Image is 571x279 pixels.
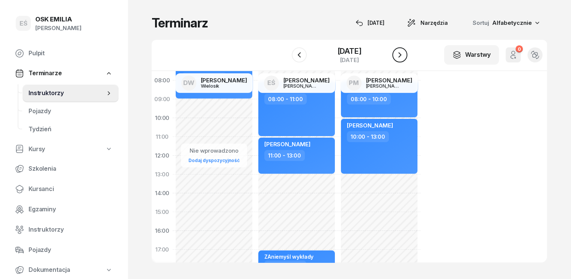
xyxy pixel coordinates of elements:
[29,68,62,78] span: Terminarze
[185,156,243,165] a: Dodaj dyspozycyjność
[152,203,173,221] div: 15:00
[29,184,113,194] span: Kursanci
[258,73,336,93] a: EŚ[PERSON_NAME][PERSON_NAME]
[264,261,306,271] div: 17:00 - 19:00
[152,259,173,278] div: 18:00
[23,102,119,120] a: Pojazdy
[185,146,243,156] div: Nie wprowadzono
[337,57,361,63] div: [DATE]
[492,19,532,26] span: Alfabetycznie
[29,144,45,154] span: Kursy
[185,144,243,167] button: Nie wprowadzonoDodaj dyspozycyjność
[29,265,70,275] span: Dokumentacja
[9,65,119,82] a: Terminarze
[152,240,173,259] div: 17:00
[366,83,402,88] div: [PERSON_NAME]
[35,16,81,23] div: OSK EMILIA
[29,225,113,235] span: Instruktorzy
[506,47,521,62] button: 0
[347,94,391,105] div: 08:00 - 10:00
[283,83,319,88] div: [PERSON_NAME]
[29,49,113,58] span: Pulpit
[152,146,173,165] div: 12:00
[201,83,237,88] div: Wielosik
[29,88,105,98] span: Instruktorzy
[175,73,253,93] a: DW[PERSON_NAME]Wielosik
[152,184,173,203] div: 14:00
[267,80,275,86] span: EŚ
[35,23,81,33] div: [PERSON_NAME]
[452,50,491,60] div: Warstwy
[264,150,305,161] div: 11:00 - 13:00
[444,45,499,65] button: Warstwy
[515,45,523,53] div: 0
[9,200,119,218] a: Egzaminy
[349,80,359,86] span: PM
[29,245,113,255] span: Pojazdy
[152,221,173,240] div: 16:00
[356,18,384,27] div: [DATE]
[29,124,113,134] span: Tydzień
[366,77,412,83] div: [PERSON_NAME]
[420,18,448,27] span: Narzędzia
[29,106,113,116] span: Pojazdy
[9,221,119,239] a: Instruktorzy
[9,160,119,178] a: Szkolenia
[201,77,247,83] div: [PERSON_NAME]
[347,122,393,129] span: [PERSON_NAME]
[183,80,194,86] span: DW
[29,164,113,174] span: Szkolenia
[152,165,173,184] div: 13:00
[340,73,418,93] a: PM[PERSON_NAME][PERSON_NAME]
[152,71,173,90] div: 08:00
[152,109,173,127] div: 10:00
[464,15,547,31] button: Sortuj Alfabetycznie
[9,141,119,158] a: Kursy
[400,15,455,30] button: Narzędzia
[152,90,173,109] div: 09:00
[337,47,361,55] div: [DATE]
[264,253,313,260] div: ZAniemyśl wykłady
[473,18,491,28] span: Sortuj
[20,20,27,27] span: EŚ
[23,120,119,138] a: Tydzień
[9,180,119,198] a: Kursanci
[9,241,119,259] a: Pojazdy
[9,261,119,279] a: Dokumentacja
[152,127,173,146] div: 11:00
[283,77,330,83] div: [PERSON_NAME]
[349,15,391,30] button: [DATE]
[264,94,307,105] div: 08:00 - 11:00
[264,141,310,148] span: [PERSON_NAME]
[29,205,113,214] span: Egzaminy
[347,131,389,142] div: 10:00 - 13:00
[23,84,119,102] a: Instruktorzy
[152,16,208,30] h1: Terminarz
[9,44,119,62] a: Pulpit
